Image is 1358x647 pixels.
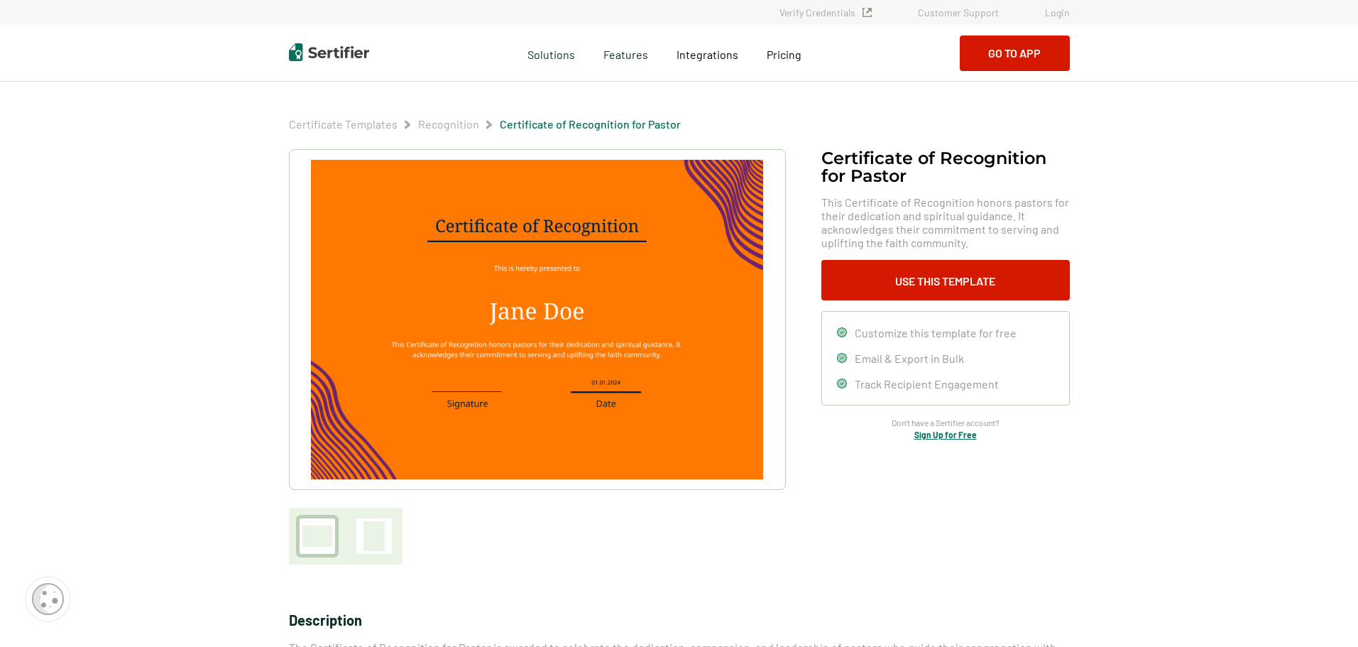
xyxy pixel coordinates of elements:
[418,117,479,131] a: Recognition
[527,44,575,62] span: Solutions
[960,36,1070,71] button: Go to App
[863,8,872,17] img: Verified
[855,352,964,365] span: Email & Export in Bulk
[677,44,738,62] a: Integrations
[289,611,362,629] span: Description
[821,260,1070,300] button: Use This Template
[500,117,681,131] a: Certificate of Recognition for Pastor
[855,326,1017,339] span: Customize this template for free
[779,6,872,18] a: Verify Credentials
[855,377,999,391] span: Track Recipient Engagement
[603,44,648,62] span: Features
[32,583,64,615] img: Cookie Popup Icon
[892,416,1000,430] span: Don’t have a Sertifier account?
[918,6,999,18] a: Customer Support
[311,160,762,479] img: Certificate of Recognition for Pastor
[767,48,801,61] span: Pricing
[914,430,977,440] a: Sign Up for Free
[767,44,801,62] a: Pricing
[289,43,369,61] img: Sertifier | Digital Credentialing Platform
[821,149,1070,185] h1: Certificate of Recognition for Pastor
[677,48,738,61] span: Integrations
[289,117,681,131] div: Breadcrumb
[821,195,1070,249] span: This Certificate of Recognition honors pastors for their dedication and spiritual guidance. It ac...
[1045,6,1070,18] a: Login
[289,117,398,131] a: Certificate Templates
